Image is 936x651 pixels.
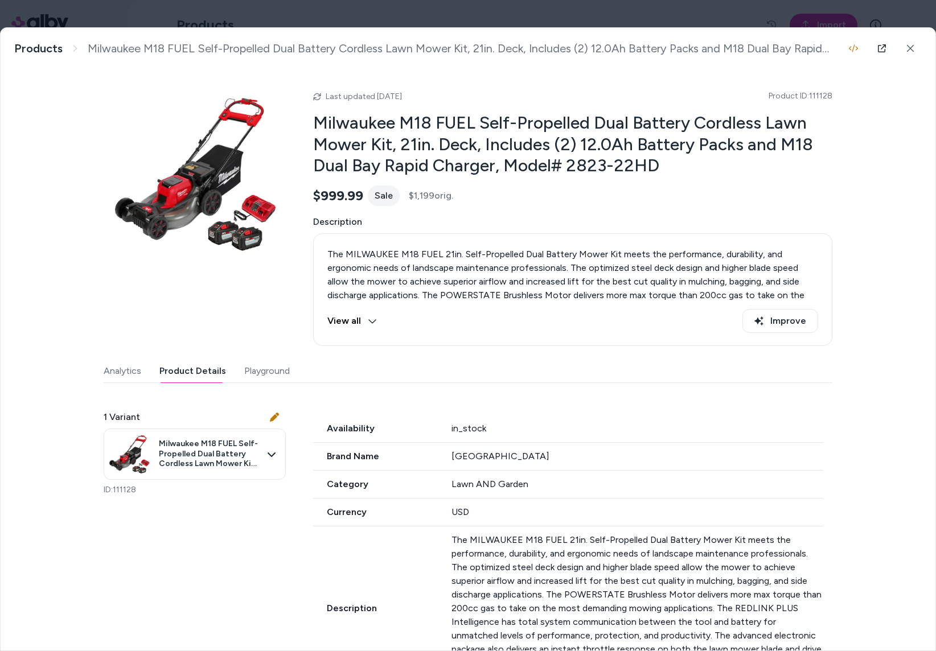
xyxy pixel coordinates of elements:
[742,309,818,333] button: Improve
[313,477,438,491] span: Category
[104,83,286,265] img: 111128.jpg
[104,410,140,424] span: 1 Variant
[159,439,260,469] span: Milwaukee M18 FUEL Self-Propelled Dual Battery Cordless Lawn Mower Kit, 21in. Deck, Includes (2) ...
[326,92,402,101] span: Last updated [DATE]
[451,505,824,519] div: USD
[106,431,152,477] img: 111128.jpg
[313,112,832,176] h2: Milwaukee M18 FUEL Self-Propelled Dual Battery Cordless Lawn Mower Kit, 21in. Deck, Includes (2) ...
[313,215,832,229] span: Description
[313,422,438,435] span: Availability
[313,601,438,615] span: Description
[313,450,438,463] span: Brand Name
[451,450,824,463] div: [GEOGRAPHIC_DATA]
[313,505,438,519] span: Currency
[313,187,363,204] span: $999.99
[451,477,824,491] div: Lawn AND Garden
[769,90,832,102] span: Product ID: 111128
[88,42,839,56] span: Milwaukee M18 FUEL Self-Propelled Dual Battery Cordless Lawn Mower Kit, 21in. Deck, Includes (2) ...
[451,422,824,435] div: in_stock
[104,484,286,496] p: ID: 111128
[14,42,839,56] nav: breadcrumb
[368,186,400,206] div: Sale
[104,360,141,382] button: Analytics
[327,309,377,333] button: View all
[14,42,63,56] a: Products
[327,248,818,357] p: The MILWAUKEE M18 FUEL 21in. Self-Propelled Dual Battery Mower Kit meets the performance, durabil...
[104,428,286,480] button: Milwaukee M18 FUEL Self-Propelled Dual Battery Cordless Lawn Mower Kit, 21in. Deck, Includes (2) ...
[244,360,290,382] button: Playground
[159,360,226,382] button: Product Details
[409,189,453,203] span: $1,199 orig.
